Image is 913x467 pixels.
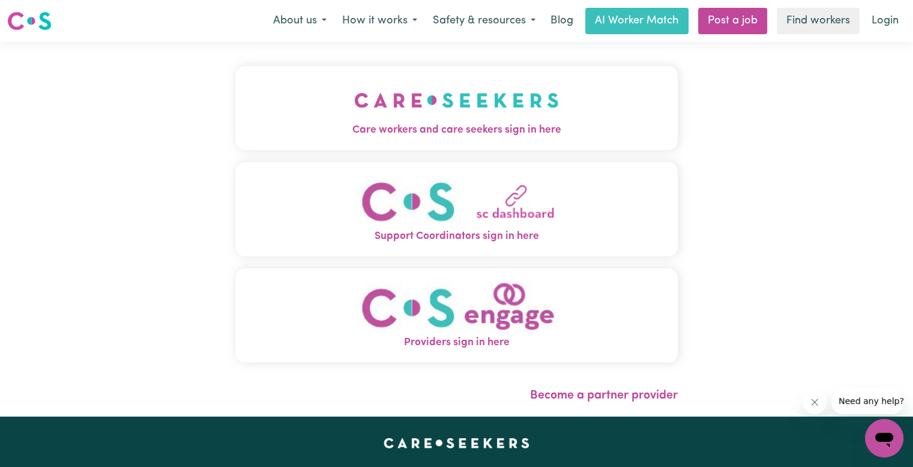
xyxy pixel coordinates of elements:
[235,66,678,150] button: Care workers and care seekers sign in here
[803,390,827,414] iframe: Close message
[425,8,543,34] button: Safety & resources
[235,335,678,351] span: Providers sign in here
[831,388,903,414] iframe: Message from company
[7,10,52,32] img: Careseekers logo
[235,122,678,138] span: Care workers and care seekers sign in here
[864,8,906,34] a: Login
[7,7,52,35] a: Careseekers logo
[235,268,678,363] button: Providers sign in here
[865,419,903,457] iframe: Button to launch messaging window
[235,229,678,244] span: Support Coordinators sign in here
[777,8,860,34] a: Find workers
[585,8,689,34] a: AI Worker Match
[530,390,678,402] a: Become a partner provider
[698,8,767,34] a: Post a job
[543,8,580,34] a: Blog
[334,8,425,34] button: How it works
[384,438,529,448] a: Careseekers home page
[265,8,334,34] button: About us
[7,8,73,18] span: Need any help?
[235,162,678,256] button: Support Coordinators sign in here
